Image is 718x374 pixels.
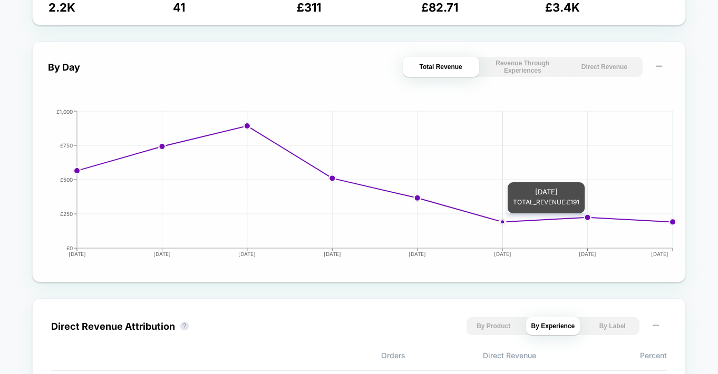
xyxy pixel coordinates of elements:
button: By Experience [526,317,580,335]
tspan: [DATE] [153,251,171,257]
tspan: [DATE] [409,251,426,257]
tspan: [DATE] [579,251,596,257]
p: £ 311 [297,1,421,14]
p: £ 82.71 [421,1,546,14]
tspan: £0 [66,245,73,251]
tspan: £750 [60,142,73,149]
tspan: £250 [60,211,73,217]
button: Total Revenue [403,57,479,77]
button: Revenue Through Experiences [484,57,561,77]
tspan: £1,000 [56,109,73,115]
button: By Label [585,317,639,335]
tspan: [DATE] [494,251,511,257]
button: By Product [467,317,521,335]
div: Direct Revenue Attribution [51,321,175,332]
p: £ 3.4K [545,1,670,14]
tspan: [DATE] [69,251,86,257]
tspan: £500 [60,176,73,183]
span: Direct Revenue [405,351,536,360]
span: Percent [536,351,667,360]
button: Direct Revenue [566,57,643,77]
span: Orders [275,351,405,360]
tspan: [DATE] [651,251,668,257]
tspan: [DATE] [238,251,256,257]
tspan: [DATE] [324,251,341,257]
div: By Day [48,62,80,73]
p: 2.2K [48,1,173,14]
p: 41 [173,1,297,14]
button: ? [180,322,189,330]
